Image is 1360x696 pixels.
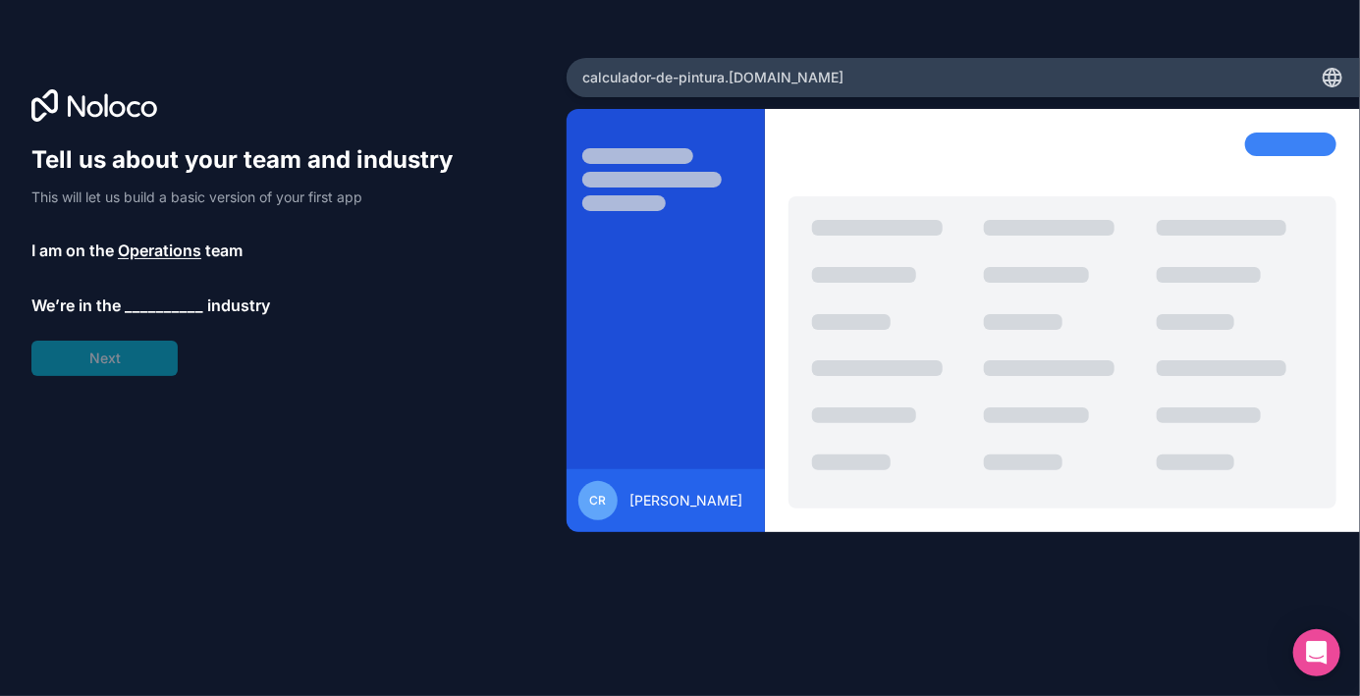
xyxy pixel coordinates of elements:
span: [PERSON_NAME] [629,491,742,510]
h1: Tell us about your team and industry [31,144,471,176]
span: industry [207,294,270,317]
span: CR [590,493,607,509]
span: Operations [118,239,201,262]
span: calculador-de-pintura .[DOMAIN_NAME] [582,68,843,87]
span: __________ [125,294,203,317]
span: I am on the [31,239,114,262]
p: This will let us build a basic version of your first app [31,187,471,207]
div: Open Intercom Messenger [1293,629,1340,676]
span: We’re in the [31,294,121,317]
span: team [205,239,243,262]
